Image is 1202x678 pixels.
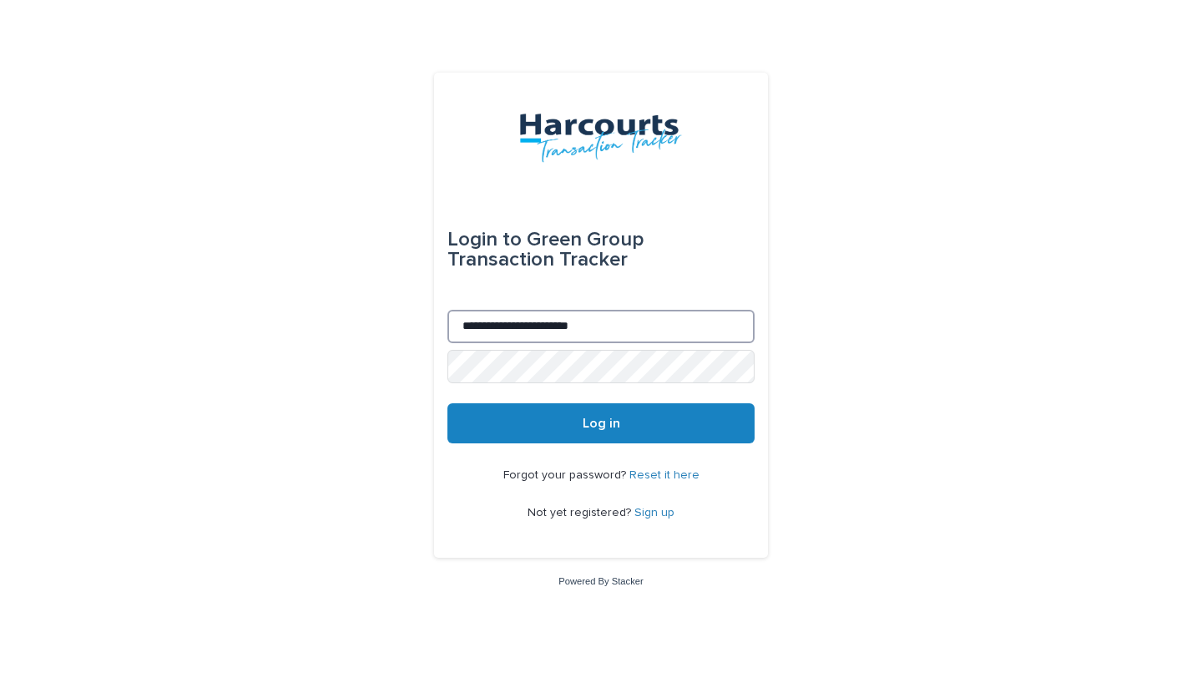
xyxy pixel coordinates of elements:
[447,216,755,283] div: Green Group Transaction Tracker
[519,113,682,163] img: aRr5UT5PQeWb03tlxx4P
[447,403,755,443] button: Log in
[528,507,634,519] span: Not yet registered?
[634,507,674,519] a: Sign up
[629,469,699,481] a: Reset it here
[503,469,629,481] span: Forgot your password?
[447,230,522,250] span: Login to
[558,576,643,586] a: Powered By Stacker
[583,417,620,430] span: Log in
